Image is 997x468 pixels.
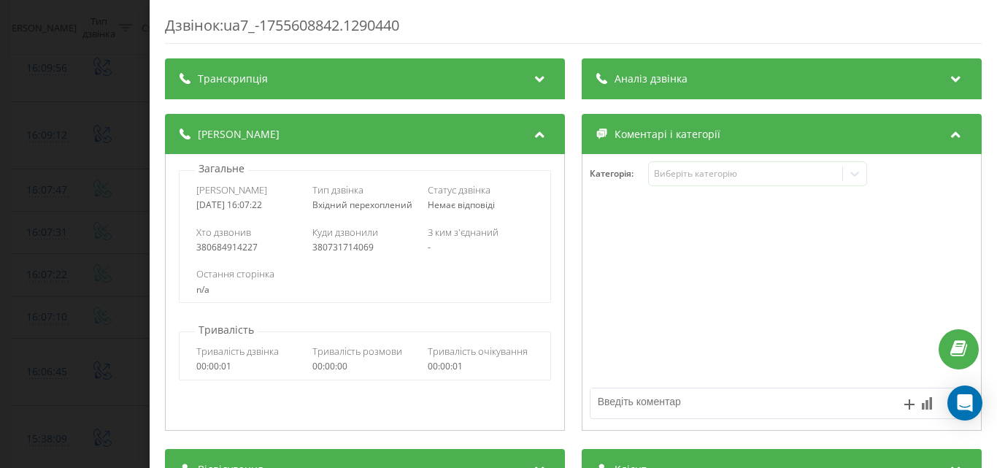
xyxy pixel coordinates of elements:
[196,361,302,372] div: 00:00:01
[428,361,534,372] div: 00:00:01
[312,242,417,253] div: 380731714069
[312,345,401,358] span: Тривалість розмови
[428,226,498,239] span: З ким з'єднаний
[196,285,534,295] div: n/a
[312,183,363,196] span: Тип дзвінка
[196,242,302,253] div: 380684914227
[615,127,720,142] span: Коментарі і категорії
[428,199,495,211] span: Немає відповіді
[196,183,267,196] span: [PERSON_NAME]
[198,127,280,142] span: [PERSON_NAME]
[590,169,648,179] h4: Категорія :
[196,226,251,239] span: Хто дзвонив
[615,72,688,86] span: Аналіз дзвінка
[654,168,836,180] div: Виберіть категорію
[312,199,412,211] span: Вхідний перехоплений
[165,15,982,44] div: Дзвінок : ua7_-1755608842.1290440
[312,361,417,372] div: 00:00:00
[428,345,528,358] span: Тривалість очікування
[428,242,534,253] div: -
[196,200,302,210] div: [DATE] 16:07:22
[195,323,258,337] p: Тривалість
[428,183,490,196] span: Статус дзвінка
[196,345,279,358] span: Тривалість дзвінка
[312,226,377,239] span: Куди дзвонили
[196,267,274,280] span: Остання сторінка
[947,385,982,421] div: Open Intercom Messenger
[195,161,248,176] p: Загальне
[198,72,268,86] span: Транскрипція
